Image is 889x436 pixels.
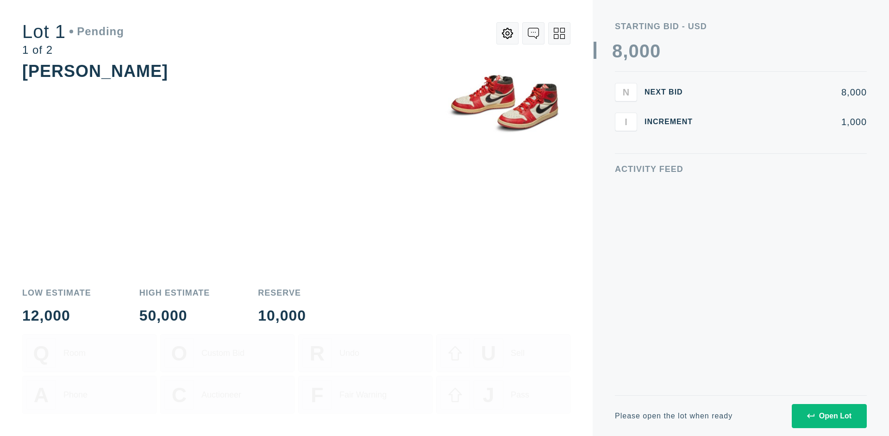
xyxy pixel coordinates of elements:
div: Pending [69,26,124,37]
div: [PERSON_NAME] [22,62,168,81]
div: , [623,42,628,227]
button: Open Lot [792,404,867,428]
div: Low Estimate [22,289,91,297]
span: I [625,116,627,127]
div: High Estimate [139,289,210,297]
div: 0 [650,42,661,60]
div: Increment [645,118,700,126]
div: 12,000 [22,308,91,323]
div: 0 [639,42,650,60]
div: 1,000 [707,117,867,126]
div: Reserve [258,289,306,297]
div: 0 [628,42,639,60]
div: 1 of 2 [22,44,124,56]
span: N [623,87,629,97]
div: Please open the lot when ready [615,412,732,420]
div: 8,000 [707,88,867,97]
div: Starting Bid - USD [615,22,867,31]
div: Lot 1 [22,22,124,41]
button: I [615,113,637,131]
div: Open Lot [807,412,851,420]
div: Next Bid [645,88,700,96]
div: 8 [612,42,623,60]
div: Activity Feed [615,165,867,173]
div: 10,000 [258,308,306,323]
div: 50,000 [139,308,210,323]
button: N [615,83,637,101]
